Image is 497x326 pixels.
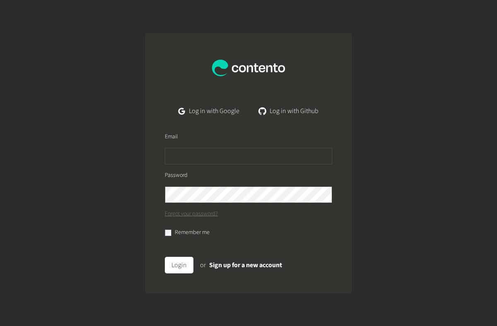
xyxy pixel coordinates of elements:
label: Password [165,171,188,180]
button: Login [165,257,193,273]
a: Log in with Google [172,103,246,119]
label: Email [165,133,178,141]
a: Forgot your password? [165,210,218,218]
label: Remember me [175,228,210,237]
a: Log in with Github [253,103,325,119]
span: or [200,261,206,270]
a: Sign up for a new account [209,261,282,270]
